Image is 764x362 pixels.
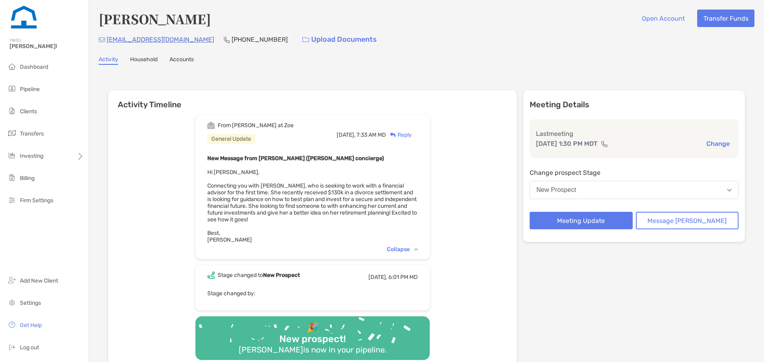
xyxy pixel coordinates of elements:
p: Stage changed by: [207,288,418,298]
img: add_new_client icon [7,275,17,285]
div: Stage changed to [218,272,300,279]
span: Get Help [20,322,42,329]
img: Event icon [207,122,215,129]
div: General Update [207,134,255,144]
img: pipeline icon [7,84,17,93]
img: dashboard icon [7,62,17,71]
span: [DATE], [368,274,387,281]
button: Message [PERSON_NAME] [636,212,739,229]
span: Pipeline [20,86,40,93]
p: [DATE] 1:30 PM MDT [536,139,598,149]
img: clients icon [7,106,17,116]
div: Collapse [387,246,418,253]
span: [PERSON_NAME]! [10,43,84,50]
span: Settings [20,300,41,306]
b: New Message from [PERSON_NAME] ([PERSON_NAME] concierge) [207,155,384,162]
img: get-help icon [7,320,17,329]
img: logout icon [7,342,17,352]
p: Last meeting [536,129,732,139]
div: From [PERSON_NAME] at Zoe [218,122,294,129]
div: 🎉 [304,322,322,333]
button: Meeting Update [530,212,633,229]
div: Reply [386,131,412,139]
a: Household [130,56,158,65]
a: Activity [99,56,118,65]
img: firm-settings icon [7,195,17,205]
span: Add New Client [20,277,58,284]
span: 6:01 PM MD [388,274,418,281]
b: New Prospect [263,272,300,279]
span: Log out [20,344,39,351]
img: transfers icon [7,128,17,138]
button: Transfer Funds [697,10,754,27]
span: Firm Settings [20,197,53,204]
img: Zoe Logo [10,3,38,32]
p: [PHONE_NUMBER] [232,35,288,45]
a: Accounts [170,56,194,65]
div: New prospect! [276,333,349,345]
button: Change [704,139,732,148]
img: settings icon [7,298,17,307]
span: Investing [20,153,43,159]
img: button icon [302,37,309,43]
p: Change prospect Stage [530,168,739,178]
h4: [PERSON_NAME] [99,10,211,28]
img: Reply icon [390,132,396,137]
img: Open dropdown arrow [727,189,732,192]
div: [PERSON_NAME] is now in your pipeline. [236,345,390,354]
a: Upload Documents [297,31,382,48]
h6: Activity Timeline [108,90,517,109]
img: Chevron icon [414,248,418,250]
div: New Prospect [536,186,576,194]
button: Open Account [635,10,691,27]
img: Confetti [195,316,430,353]
span: Clients [20,108,37,115]
span: [DATE], [337,132,355,138]
img: Email Icon [99,37,105,42]
img: Phone Icon [224,37,230,43]
img: communication type [601,141,608,147]
span: Billing [20,175,35,182]
span: Dashboard [20,64,48,70]
span: Transfers [20,130,44,137]
img: billing icon [7,173,17,182]
span: 7:33 AM MD [357,132,386,138]
p: Meeting Details [530,100,739,110]
p: [EMAIL_ADDRESS][DOMAIN_NAME] [107,35,214,45]
button: New Prospect [530,181,739,199]
img: investing icon [7,151,17,160]
span: Hi [PERSON_NAME], Connecting you with [PERSON_NAME], who is seeking to work with a financial advi... [207,169,417,243]
img: Event icon [207,271,215,279]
